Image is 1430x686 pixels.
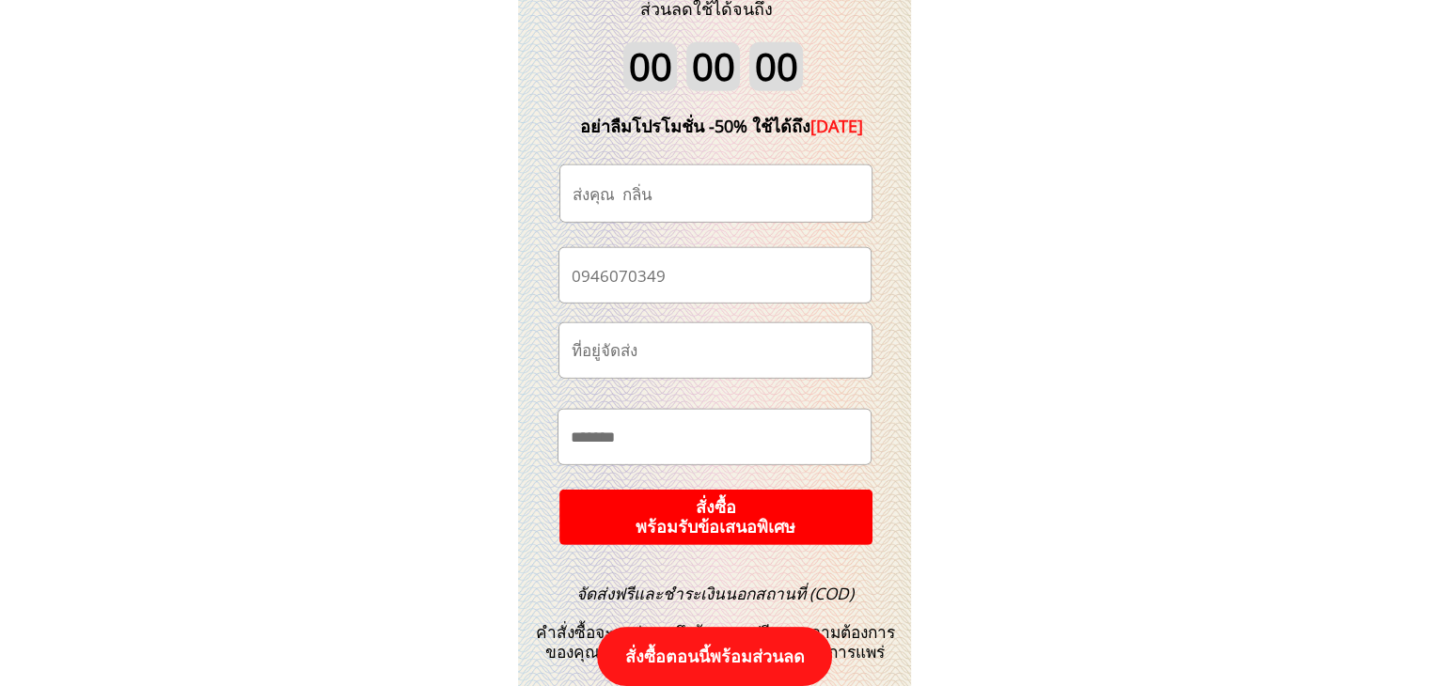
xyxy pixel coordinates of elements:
[544,487,888,548] p: สั่งซื้อ พร้อมรับข้อเสนอพิเศษ
[525,585,906,682] h3: คำสั่งซื้อจะถูกส่งตรงถึงบ้านคุณฟรีตามความต้องการของคุณในขณะที่ปิดมาตรฐานการป้องกันการแพร่ระบาด
[567,248,863,302] input: เบอร์โทรศัพท์
[568,165,864,222] input: ชื่อ-นามสกุล
[576,583,854,604] span: จัดส่งฟรีและชำระเงินนอกสถานที่ (COD)
[810,115,863,137] span: [DATE]
[552,113,892,140] div: อย่าลืมโปรโมชั่น -50% ใช้ได้ถึง
[567,323,864,378] input: ที่อยู่จัดส่ง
